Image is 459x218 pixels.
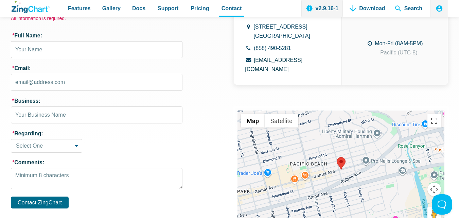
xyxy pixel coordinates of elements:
[11,130,182,137] label: Regarding:
[11,74,182,91] input: email@address.com
[380,50,417,55] span: Pacific (UTC-8)
[191,4,209,13] span: Pricing
[11,15,182,22] p: All information is required.
[11,32,182,39] label: Full Name:
[265,114,298,128] button: Show satellite imagery
[68,4,91,13] span: Features
[253,22,310,40] address: [STREET_ADDRESS] [GEOGRAPHIC_DATA]
[12,1,50,13] a: ZingChart Logo. Click to return to the homepage
[11,106,182,123] input: Your Business Name
[11,41,182,58] input: Your Name
[427,114,441,128] button: Toggle fullscreen view
[427,183,441,196] button: Map camera controls
[11,65,182,71] label: Email:
[11,159,182,166] label: Comments:
[102,4,121,13] span: Gallery
[241,114,265,128] button: Show street map
[254,45,291,51] a: (858) 490-5281
[222,4,242,13] span: Contact
[432,194,452,215] iframe: Toggle Customer Support
[11,139,82,153] select: Choose a topic
[11,197,69,208] button: Contact ZingChart
[158,4,178,13] span: Support
[132,4,145,13] span: Docs
[11,98,182,104] label: Business:
[245,57,302,72] a: [EMAIL_ADDRESS][DOMAIN_NAME]
[375,40,423,46] span: Mon-Fri (8AM-5PM)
